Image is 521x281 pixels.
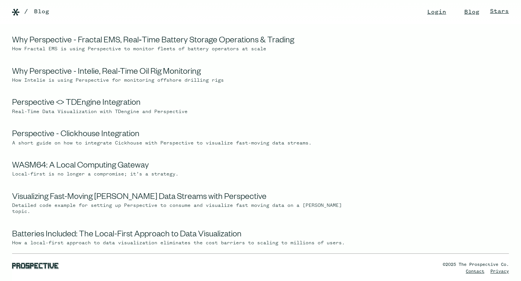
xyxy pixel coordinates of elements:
[12,193,267,202] a: Visualizing Fast-Moving [PERSON_NAME] Data Streams with Perspective
[12,140,351,146] div: A short guide on how to integrate Cickhouse with Perspective to visualize fast-moving data streams.
[12,37,294,46] a: Why Perspective - Fractal EMS, Real‑Time Battery Storage Operations & Trading
[12,99,141,108] a: Perspective <> TDEngine Integration
[12,130,140,140] a: Perspective - Clickhouse Integration
[12,203,351,215] div: Detailed code example for setting up Perspective to consume and visualize fast moving data on a [...
[443,261,509,268] div: ©2025 The Prospective Co.
[466,269,484,274] a: Contact
[12,109,351,115] div: Real-Time Data Visualization with TDengine and Perspective
[12,68,201,77] a: Why Perspective - Intelie, Real-Time Oil Rig Monitoring
[12,171,351,177] div: Local-first is no longer a compromise; it’s a strategy.
[34,7,49,16] a: Blog
[12,78,351,84] div: How Intelie is using Perspective for monitoring offshore drilling rigs
[12,162,149,171] a: WASM64: A Local Computing Gateway
[12,46,351,52] div: How Fractal EMS is using Perspective to monitor fleets of battery operators at scale
[24,7,28,16] div: /
[490,269,509,274] a: Privacy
